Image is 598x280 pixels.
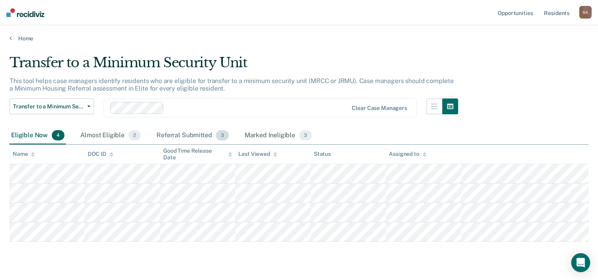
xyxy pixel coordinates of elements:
[352,105,407,112] div: Clear case managers
[238,151,277,157] div: Last Viewed
[128,130,141,140] span: 2
[571,253,590,272] div: Open Intercom Messenger
[389,151,426,157] div: Assigned to
[9,127,66,144] div: Eligible Now4
[9,35,589,42] a: Home
[13,151,35,157] div: Name
[9,77,454,92] p: This tool helps case managers identify residents who are eligible for transfer to a minimum secur...
[79,127,142,144] div: Almost Eligible2
[88,151,113,157] div: DOC ID
[9,98,94,114] button: Transfer to a Minimum Security Unit
[579,6,592,19] div: S A
[579,6,592,19] button: SA
[9,55,458,77] div: Transfer to a Minimum Security Unit
[6,8,44,17] img: Recidiviz
[155,127,230,144] div: Referral Submitted3
[243,127,314,144] div: Marked Ineligible3
[314,151,331,157] div: Status
[216,130,228,140] span: 3
[163,148,232,161] div: Good Time Release Date
[13,103,84,110] span: Transfer to a Minimum Security Unit
[299,130,312,140] span: 3
[52,130,64,140] span: 4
